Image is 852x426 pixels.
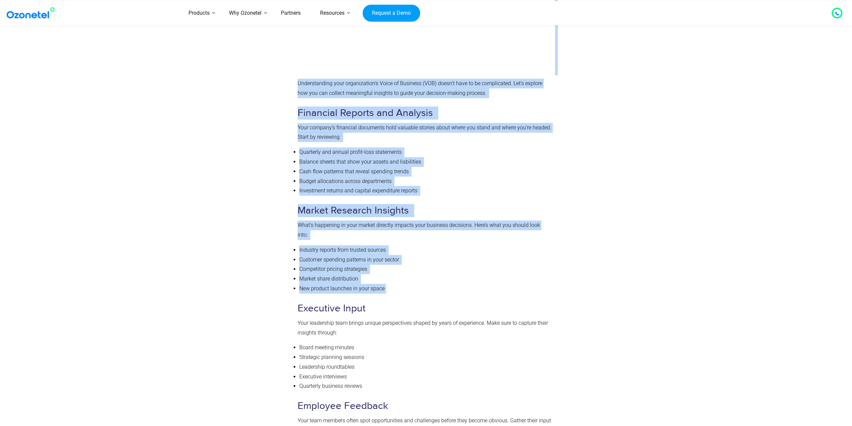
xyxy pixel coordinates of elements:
[298,320,548,336] span: Your leadership team brings unique perspectives shaped by years of experience. Make sure to captu...
[219,1,271,25] a: Why Ozonetel
[299,187,417,194] span: Investment returns and capital expenditure reports
[310,1,354,25] a: Resources
[299,285,385,292] span: New product launches in your space
[298,204,409,217] span: Market Research Insights
[179,1,219,25] a: Products
[271,1,310,25] a: Partners
[363,4,420,22] a: Request a Demo
[299,276,358,282] span: Market share distribution
[298,80,542,96] span: Understanding your organization’s Voice of Business (VOB) doesn’t have to be complicated. Let’s e...
[299,149,402,155] span: Quarterly and annual profit-loss statements
[299,266,367,272] span: Competitor pricing strategies
[299,354,364,360] span: Strategic planning sessions
[298,400,388,412] span: Employee Feedback
[298,107,433,119] span: Financial Reports and Analysis
[299,159,421,165] span: Balance sheets that show your assets and liabilities
[299,383,362,389] span: Quarterly business reviews
[299,178,392,184] span: Budget allocations across departments
[298,302,366,314] span: Executive Input
[299,344,354,351] span: Board meeting minutes
[299,256,399,263] span: Customer spending patterns in your sector
[299,364,355,370] span: Leadership roundtables
[299,168,409,175] span: Cash flow patterns that reveal spending trends
[298,124,551,140] span: Your company’s financial documents hold valuable stories about where you stand and where you’re h...
[299,373,347,380] span: Executive interviews
[299,247,386,253] span: Industry reports from trusted sources
[298,222,540,238] span: What’s happening in your market directly impacts your business decisions. Here’s what you should ...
